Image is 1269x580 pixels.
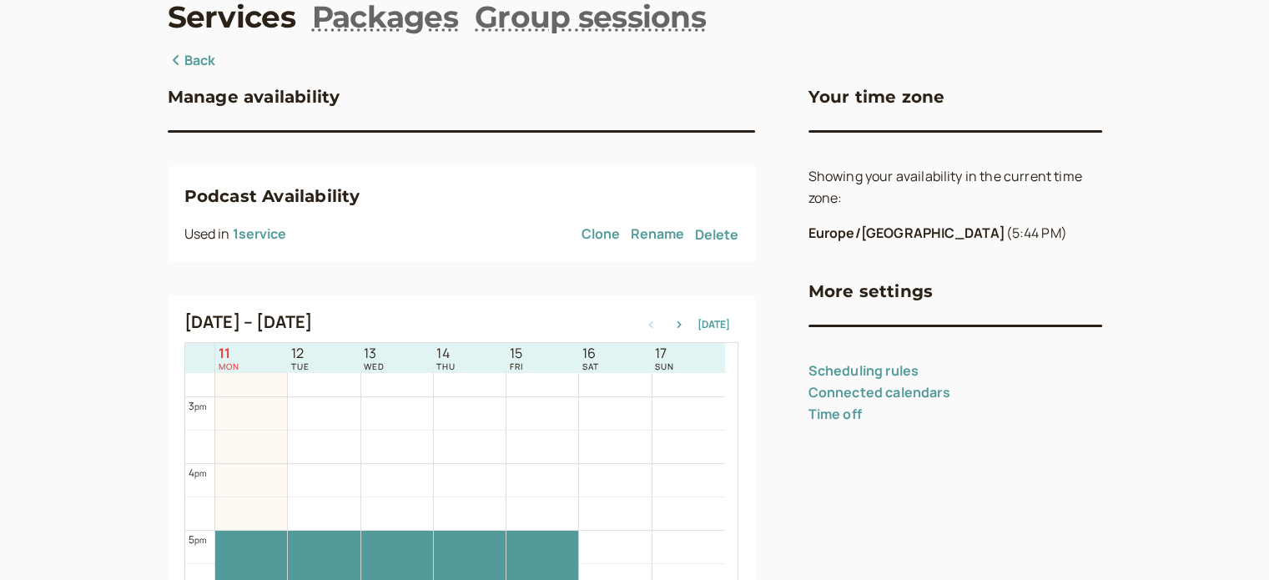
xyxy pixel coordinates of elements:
span: FRI [510,361,523,371]
a: August 15, 2025 [506,344,526,373]
span: 14 [436,345,456,361]
div: 5 [189,532,207,547]
a: Connected calendars [808,383,950,401]
a: August 12, 2025 [288,344,313,373]
a: Rename [631,224,685,245]
span: 11 [219,345,239,361]
div: Used in [184,224,286,245]
a: August 11, 2025 [215,344,243,373]
span: SUN [655,361,674,371]
span: 13 [364,345,385,361]
span: 17 [655,345,674,361]
span: THU [436,361,456,371]
button: Delete [695,227,738,242]
h3: Manage availability [168,83,340,110]
span: 15 [510,345,523,361]
span: pm [194,467,206,479]
span: pm [194,401,206,412]
h3: More settings [808,278,934,305]
a: Time off [808,405,862,423]
span: 12 [291,345,310,361]
button: [DATE] [697,319,730,330]
a: August 14, 2025 [433,344,459,373]
span: SAT [582,361,599,371]
a: Clone [582,224,621,245]
b: Europe/[GEOGRAPHIC_DATA] [808,224,1006,242]
div: 3 [189,398,207,414]
p: Showing your availability in the current time zone: [808,166,1102,209]
span: TUE [291,361,310,371]
span: WED [364,361,385,371]
a: August 17, 2025 [652,344,677,373]
a: Scheduling rules [808,361,919,380]
h3: Podcast Availability [184,183,360,209]
h2: [DATE] – [DATE] [184,312,313,332]
p: ( 5:44 PM ) [808,223,1102,245]
span: pm [194,534,206,546]
a: Back [168,50,216,72]
span: 16 [582,345,599,361]
div: 4 [189,465,207,481]
span: MON [219,361,239,371]
a: August 13, 2025 [360,344,388,373]
h3: Your time zone [808,83,945,110]
a: August 16, 2025 [579,344,602,373]
button: 1service [233,226,286,241]
iframe: Chat Widget [1186,500,1269,580]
